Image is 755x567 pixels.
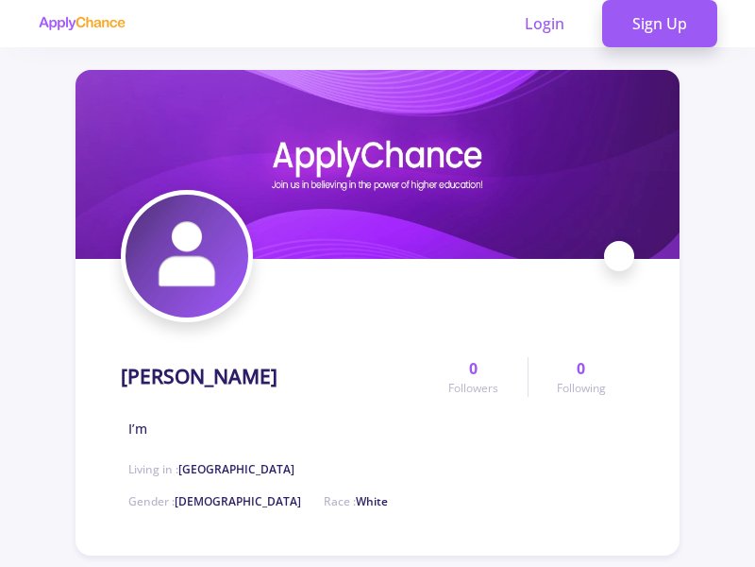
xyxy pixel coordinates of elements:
span: Followers [448,380,498,397]
span: Following [557,380,606,397]
span: Gender : [128,493,301,509]
span: Living in : [128,461,294,477]
a: 0Followers [420,357,527,397]
img: Mohammad Abedinezhadavatar [126,195,248,318]
h1: [PERSON_NAME] [121,365,277,388]
a: 0Following [528,357,634,397]
span: Race : [324,493,388,509]
span: White [356,493,388,509]
img: Mohammad Abedinezhadcover image [75,70,679,259]
span: [GEOGRAPHIC_DATA] [178,461,294,477]
img: applychance logo text only [38,16,126,31]
span: [DEMOGRAPHIC_DATA] [175,493,301,509]
span: 0 [577,357,585,380]
span: 0 [469,357,478,380]
span: I’m [128,419,147,438]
